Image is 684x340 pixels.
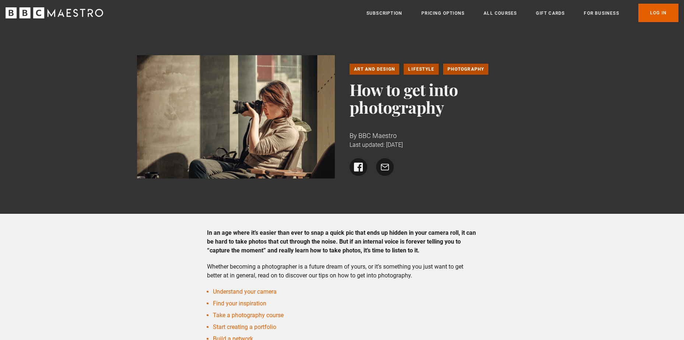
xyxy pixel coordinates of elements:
[421,10,464,17] a: Pricing Options
[366,10,402,17] a: Subscription
[213,312,284,319] a: Take a photography course
[213,323,276,330] a: Start creating a portfolio
[350,132,357,139] span: By
[213,300,266,307] a: Find your inspiration
[358,132,397,139] span: BBC Maestro
[484,10,517,17] a: All Courses
[6,7,103,18] svg: BBC Maestro
[638,4,678,22] a: Log In
[443,64,488,75] a: Photography
[207,229,476,254] strong: In an age where it’s easier than ever to snap a quick pic that ends up hidden in your camera roll...
[350,141,403,148] time: Last updated: [DATE]
[404,64,439,75] a: Lifestyle
[366,4,678,22] nav: Primary
[584,10,619,17] a: For business
[536,10,565,17] a: Gift Cards
[207,262,477,280] p: Whether becoming a photographer is a future dream of yours, or it’s something you just want to ge...
[213,288,277,295] a: Understand your camera
[350,81,547,116] h1: How to get into photography
[350,64,400,75] a: Art and Design
[137,55,335,178] img: A person holds a camera up as they take a picture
